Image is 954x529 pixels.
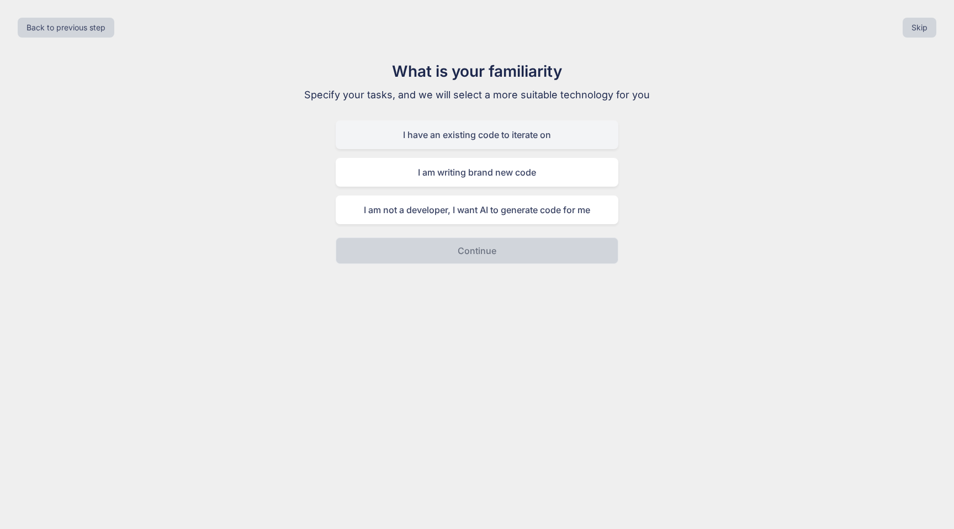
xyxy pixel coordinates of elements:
button: Skip [903,18,936,38]
div: I have an existing code to iterate on [336,120,618,149]
div: I am not a developer, I want AI to generate code for me [336,195,618,224]
p: Specify your tasks, and we will select a more suitable technology for you [291,87,662,103]
h1: What is your familiarity [291,60,662,83]
p: Continue [458,244,496,257]
button: Continue [336,237,618,264]
button: Back to previous step [18,18,114,38]
div: I am writing brand new code [336,158,618,187]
